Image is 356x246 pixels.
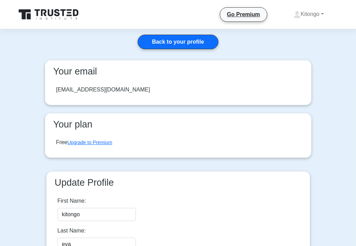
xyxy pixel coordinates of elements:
[56,86,150,94] div: [EMAIL_ADDRESS][DOMAIN_NAME]
[223,10,264,19] a: Go Premium
[138,35,218,49] a: Back to your profile
[58,197,86,205] label: First Name:
[52,177,304,188] h3: Update Profile
[51,119,306,130] h3: Your plan
[58,227,86,235] label: Last Name:
[56,138,112,147] div: Free
[277,7,340,21] a: Kitongo
[51,66,306,77] h3: Your email
[67,140,112,145] a: Upgrade to Premium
